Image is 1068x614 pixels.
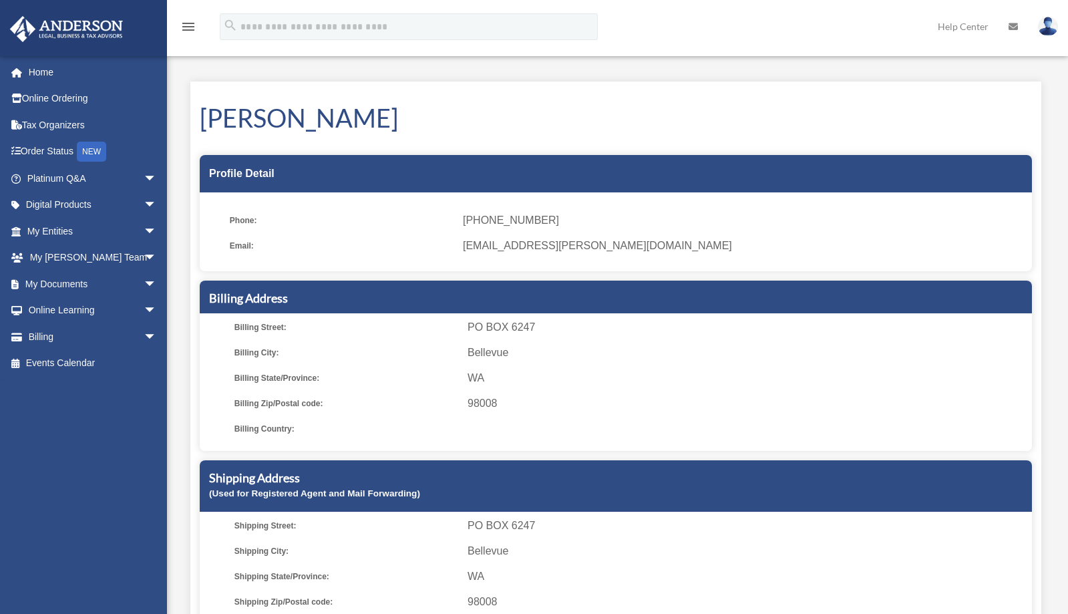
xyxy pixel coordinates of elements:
[9,350,177,377] a: Events Calendar
[209,290,1023,307] h5: Billing Address
[180,23,196,35] a: menu
[9,245,177,271] a: My [PERSON_NAME] Teamarrow_drop_down
[144,271,170,298] span: arrow_drop_down
[234,542,458,561] span: Shipping City:
[9,86,177,112] a: Online Ordering
[468,567,1027,586] span: WA
[468,343,1027,362] span: Bellevue
[234,516,458,535] span: Shipping Street:
[234,394,458,413] span: Billing Zip/Postal code:
[1038,17,1058,36] img: User Pic
[200,155,1032,192] div: Profile Detail
[144,218,170,245] span: arrow_drop_down
[463,211,1023,230] span: [PHONE_NUMBER]
[230,211,454,230] span: Phone:
[234,420,458,438] span: Billing Country:
[9,59,177,86] a: Home
[77,142,106,162] div: NEW
[223,18,238,33] i: search
[144,165,170,192] span: arrow_drop_down
[144,323,170,351] span: arrow_drop_down
[468,516,1027,535] span: PO BOX 6247
[468,593,1027,611] span: 98008
[200,100,1032,136] h1: [PERSON_NAME]
[144,192,170,219] span: arrow_drop_down
[463,237,1023,255] span: [EMAIL_ADDRESS][PERSON_NAME][DOMAIN_NAME]
[234,343,458,362] span: Billing City:
[209,488,420,498] small: (Used for Registered Agent and Mail Forwarding)
[468,394,1027,413] span: 98008
[9,271,177,297] a: My Documentsarrow_drop_down
[144,297,170,325] span: arrow_drop_down
[144,245,170,272] span: arrow_drop_down
[9,323,177,350] a: Billingarrow_drop_down
[9,112,177,138] a: Tax Organizers
[468,318,1027,337] span: PO BOX 6247
[9,138,177,166] a: Order StatusNEW
[209,470,1023,486] h5: Shipping Address
[180,19,196,35] i: menu
[234,369,458,388] span: Billing State/Province:
[234,318,458,337] span: Billing Street:
[9,192,177,218] a: Digital Productsarrow_drop_down
[6,16,127,42] img: Anderson Advisors Platinum Portal
[9,218,177,245] a: My Entitiesarrow_drop_down
[230,237,454,255] span: Email:
[468,369,1027,388] span: WA
[9,297,177,324] a: Online Learningarrow_drop_down
[9,165,177,192] a: Platinum Q&Aarrow_drop_down
[234,593,458,611] span: Shipping Zip/Postal code:
[234,567,458,586] span: Shipping State/Province:
[468,542,1027,561] span: Bellevue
